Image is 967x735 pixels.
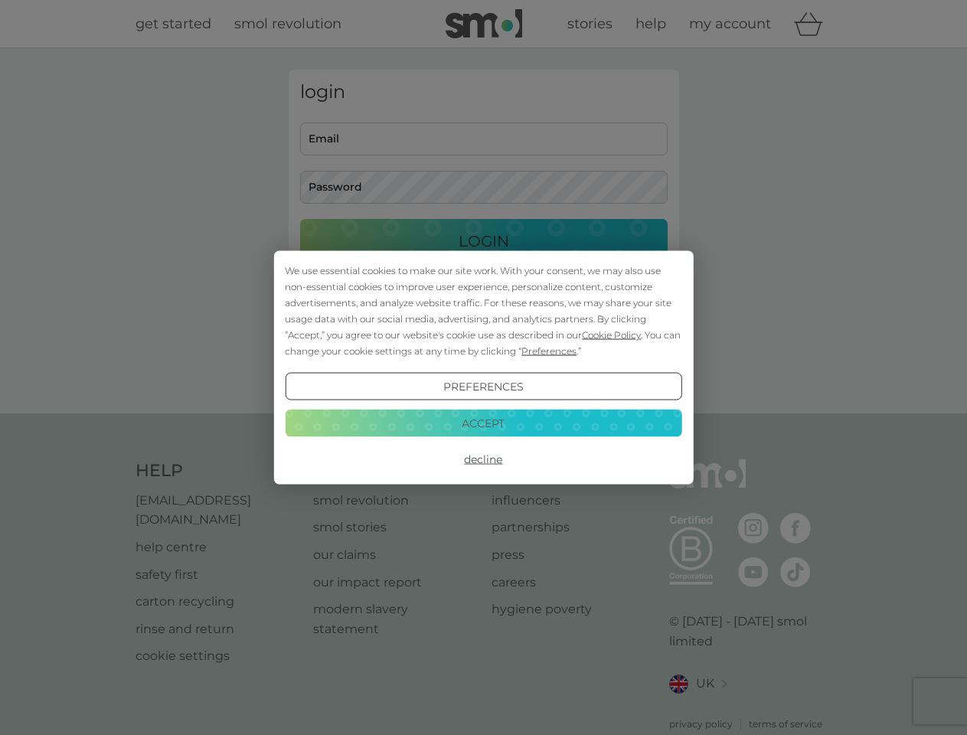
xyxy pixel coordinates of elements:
[582,329,641,341] span: Cookie Policy
[521,345,577,357] span: Preferences
[285,409,681,436] button: Accept
[285,263,681,359] div: We use essential cookies to make our site work. With your consent, we may also use non-essential ...
[285,446,681,473] button: Decline
[273,251,693,485] div: Cookie Consent Prompt
[285,373,681,400] button: Preferences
